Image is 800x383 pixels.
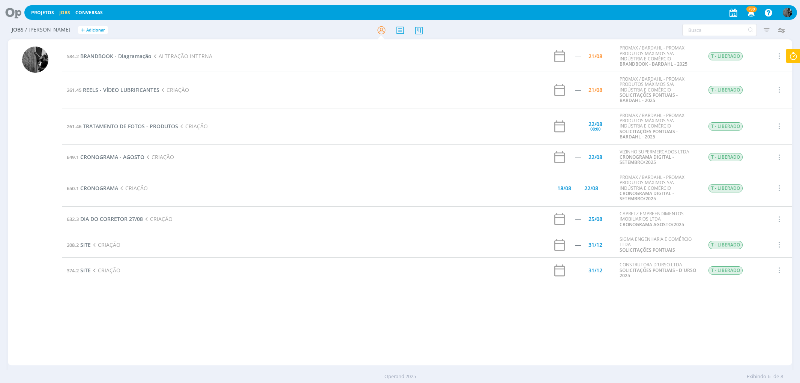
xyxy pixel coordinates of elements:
div: 22/08 [584,186,598,191]
span: CRIAÇÃO [143,215,172,222]
span: Adicionar [86,28,105,33]
span: TRATAMENTO DE FOTOS - PRODUTOS [83,123,178,130]
div: PROMAX / BARDAHL - PROMAX PRODUTOS MÁXIMOS S/A INDÚSTRIA E COMÉRCIO [620,113,697,140]
div: ----- [575,54,581,59]
img: P [783,8,792,17]
span: CRIAÇÃO [159,86,189,93]
div: ----- [575,268,581,273]
a: 584.2BRANDBOOK - Diagramação [67,53,152,60]
a: 650.1CRONOGRAMA [67,185,118,192]
span: ALTERAÇÃO INTERNA [152,53,212,60]
div: ----- [575,216,581,222]
span: CRONOGRAMA - AGOSTO [80,153,144,161]
img: P [22,47,48,73]
button: +99 [743,6,758,20]
input: Busca [682,24,757,36]
span: SITE [80,267,91,274]
span: BRANDBOOK - Diagramação [80,53,152,60]
span: de [773,373,779,380]
a: 261.46TRATAMENTO DE FOTOS - PRODUTOS [67,123,178,130]
span: CRONOGRAMA [80,185,118,192]
a: SOLICITAÇÕES PONTUAIS - BARDAHL - 2025 [620,92,678,104]
span: T - LIBERADO [708,122,743,131]
span: + [81,26,85,34]
div: SIGMA ENGENHARIA E COMÉRCIO LTDA [620,237,697,253]
div: ----- [575,87,581,93]
span: T - LIBERADO [708,184,743,192]
div: 08:00 [590,127,600,131]
span: 649.1 [67,154,79,161]
div: PROMAX / BARDAHL - PROMAX PRODUTOS MÁXIMOS S/A INDÚSTRIA E COMÉRCIO [620,77,697,104]
span: DIA DO CORRETOR 27/08 [80,215,143,222]
span: REELS - VÍDEO LUBRIFICANTES [83,86,159,93]
div: ----- [575,124,581,129]
span: CRIAÇÃO [91,241,120,248]
span: T - LIBERADO [708,266,743,275]
div: 22/08 [588,155,602,160]
div: ----- [575,155,581,160]
a: Jobs [59,9,70,16]
span: 208.2 [67,242,79,248]
div: 22/08 [588,122,602,127]
span: 632.3 [67,216,79,222]
button: Projetos [29,10,56,16]
button: P [782,6,792,19]
div: 31/12 [588,242,602,248]
div: 21/08 [588,87,602,93]
span: 6 [768,373,770,380]
span: 650.1 [67,185,79,192]
a: 374.2SITE [67,267,91,274]
a: BRANDBOOK - BARDAHL - 2025 [620,61,687,67]
span: 261.45 [67,87,81,93]
a: 208.2SITE [67,241,91,248]
span: 374.2 [67,267,79,274]
div: CAPRETZ EMPREENDIMENTOS IMOBILIARIOS LTDA [620,211,697,227]
span: T - LIBERADO [708,52,743,60]
a: SOLICITAÇÕES PONTUAIS - D´URSO 2025 [620,267,696,279]
a: Conversas [75,9,103,16]
span: / [PERSON_NAME] [25,27,71,33]
div: PROMAX / BARDAHL - PROMAX PRODUTOS MÁXIMOS S/A INDÚSTRIA E COMÉRCIO [620,175,697,202]
span: ----- [575,185,581,192]
div: 31/12 [588,268,602,273]
span: T - LIBERADO [708,241,743,249]
a: SOLICITAÇÕES PONTUAIS [620,247,675,253]
span: SITE [80,241,91,248]
span: 261.46 [67,123,81,130]
div: PROMAX / BARDAHL - PROMAX PRODUTOS MÁXIMOS S/A INDÚSTRIA E COMÉRCIO [620,45,697,67]
a: CRONOGRAMA DIGITAL - SETEMBRO/2025 [620,154,674,165]
a: 649.1CRONOGRAMA - AGOSTO [67,153,144,161]
div: 25/08 [588,216,602,222]
a: CRONOGRAMA DIGITAL - SETEMBRO/2025 [620,190,674,202]
span: +99 [746,6,757,12]
span: CRIAÇÃO [91,267,120,274]
span: T - LIBERADO [708,153,743,161]
span: Exibindo [747,373,766,380]
span: CRIAÇÃO [118,185,147,192]
a: Projetos [31,9,54,16]
div: 21/08 [588,54,602,59]
a: 261.45REELS - VÍDEO LUBRIFICANTES [67,86,159,93]
span: 8 [780,373,783,380]
div: CONSTRUTORA D´URSO LTDA [620,262,697,278]
div: VIZINHO SUPERMERCADOS LTDA [620,149,697,165]
span: Jobs [12,27,24,33]
button: Conversas [73,10,105,16]
div: ----- [575,242,581,248]
div: 18/08 [557,186,571,191]
span: 584.2 [67,53,79,60]
button: Jobs [57,10,72,16]
a: SOLICITAÇÕES PONTUAIS - BARDAHL - 2025 [620,128,678,140]
button: +Adicionar [78,26,108,34]
span: T - LIBERADO [708,86,743,94]
a: CRONOGRAMA AGOSTO/2025 [620,221,684,228]
span: CRIAÇÃO [144,153,174,161]
a: 632.3DIA DO CORRETOR 27/08 [67,215,143,222]
span: CRIAÇÃO [178,123,207,130]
